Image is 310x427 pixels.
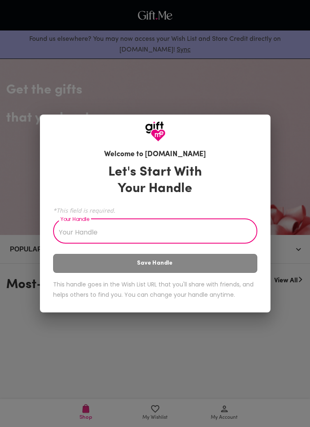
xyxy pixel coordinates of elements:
[53,221,248,244] input: Your Handle
[53,206,257,214] span: *This field is required.
[145,121,165,142] img: GiftMe Logo
[98,164,212,197] h3: Let's Start With Your Handle
[104,149,206,160] h6: Welcome to [DOMAIN_NAME]
[53,279,257,300] h6: This handle goes in the Wish List URL that you'll share with friends, and helps others to find yo...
